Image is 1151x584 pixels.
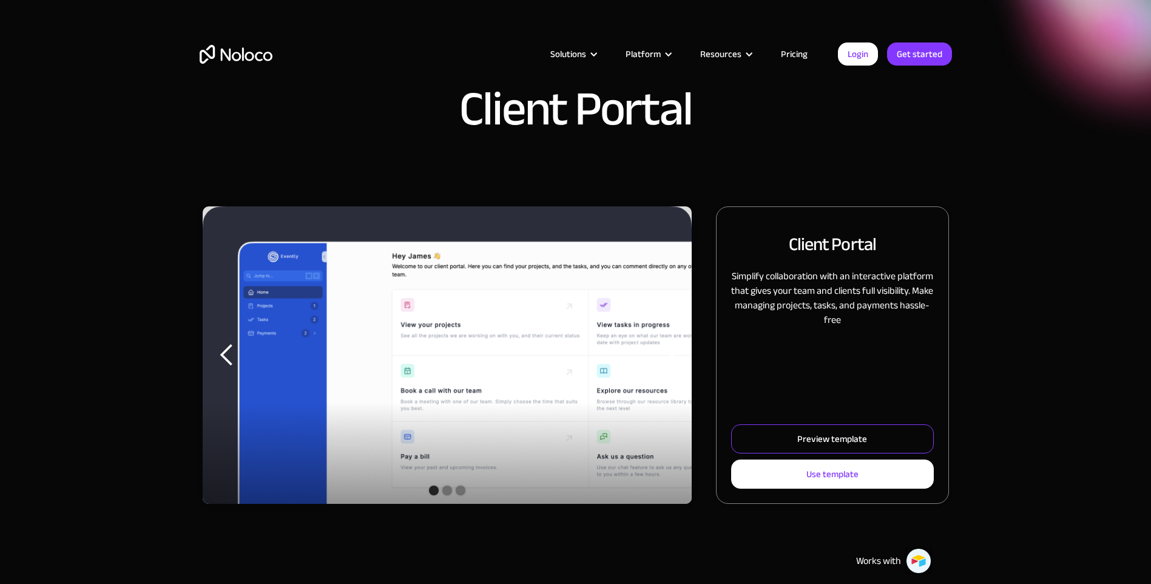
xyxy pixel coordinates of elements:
a: home [200,45,272,64]
div: Solutions [550,46,586,62]
div: Show slide 1 of 3 [429,486,439,495]
a: Login [838,42,878,66]
a: Preview template [731,424,933,453]
a: Get started [887,42,952,66]
div: Show slide 2 of 3 [442,486,452,495]
a: Use template [731,460,933,489]
div: Resources [685,46,766,62]
div: Preview template [797,431,867,447]
img: Airtable [906,548,931,574]
div: previous slide [203,206,251,504]
h2: Client Portal [789,231,876,257]
div: Show slide 3 of 3 [456,486,465,495]
div: Resources [700,46,741,62]
div: carousel [203,206,692,504]
div: Solutions [535,46,610,62]
h1: Client Portal [459,85,692,134]
p: Simplify collaboration with an interactive platform that gives your team and clients full visibil... [731,269,933,327]
a: Pricing [766,46,823,62]
div: 1 of 3 [203,206,692,504]
div: Works with [856,554,901,568]
div: Use template [806,466,859,482]
div: Platform [610,46,685,62]
div: Platform [626,46,661,62]
div: next slide [643,206,692,504]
